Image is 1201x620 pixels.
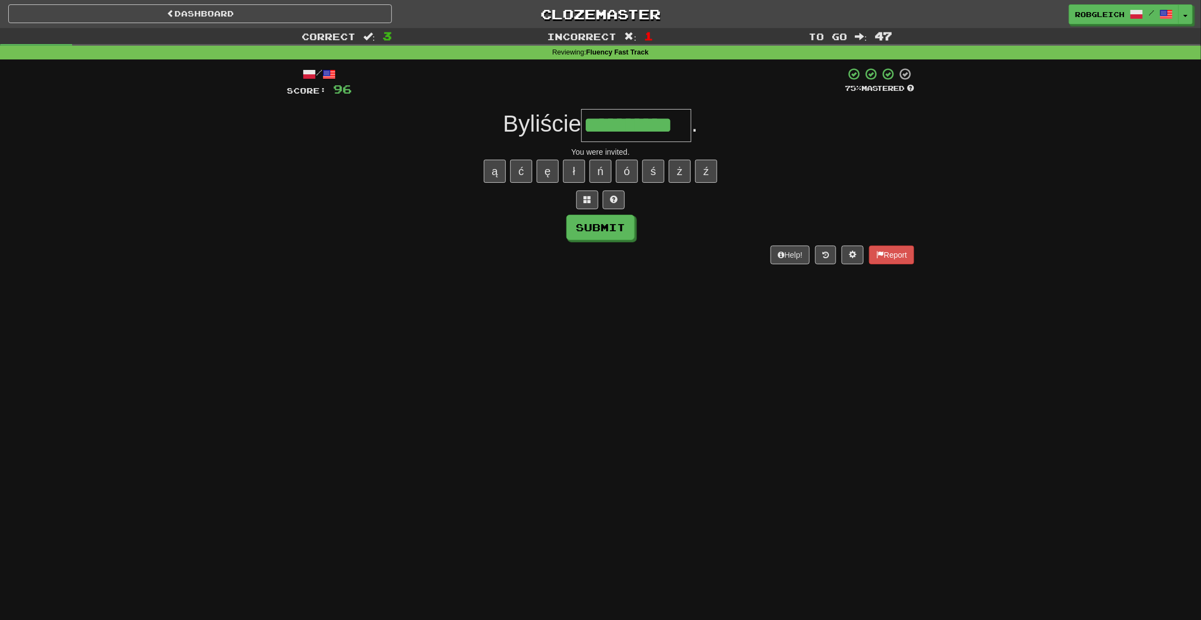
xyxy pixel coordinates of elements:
[642,160,664,183] button: ś
[771,246,810,264] button: Help!
[875,29,892,42] span: 47
[548,31,617,42] span: Incorrect
[566,215,635,240] button: Submit
[1075,9,1124,19] span: RobGleich
[1149,9,1154,17] span: /
[669,160,691,183] button: ż
[287,67,352,81] div: /
[510,160,532,183] button: ć
[616,160,638,183] button: ó
[855,32,867,41] span: :
[302,31,356,42] span: Correct
[408,4,792,24] a: Clozemaster
[586,48,648,56] strong: Fluency Fast Track
[845,84,861,93] span: 75 %
[8,4,392,23] a: Dashboard
[589,160,612,183] button: ń
[287,146,914,157] div: You were invited.
[537,160,559,183] button: ę
[691,111,698,137] span: .
[869,246,914,264] button: Report
[563,160,585,183] button: ł
[484,160,506,183] button: ą
[845,84,914,94] div: Mastered
[383,29,392,42] span: 3
[695,160,717,183] button: ź
[603,191,625,209] button: Single letter hint - you only get 1 per sentence and score half the points! alt+h
[287,86,326,95] span: Score:
[815,246,836,264] button: Round history (alt+y)
[503,111,581,137] span: Byliście
[363,32,375,41] span: :
[644,29,653,42] span: 1
[809,31,848,42] span: To go
[1069,4,1179,24] a: RobGleich /
[625,32,637,41] span: :
[333,82,352,96] span: 96
[576,191,598,209] button: Switch sentence to multiple choice alt+p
